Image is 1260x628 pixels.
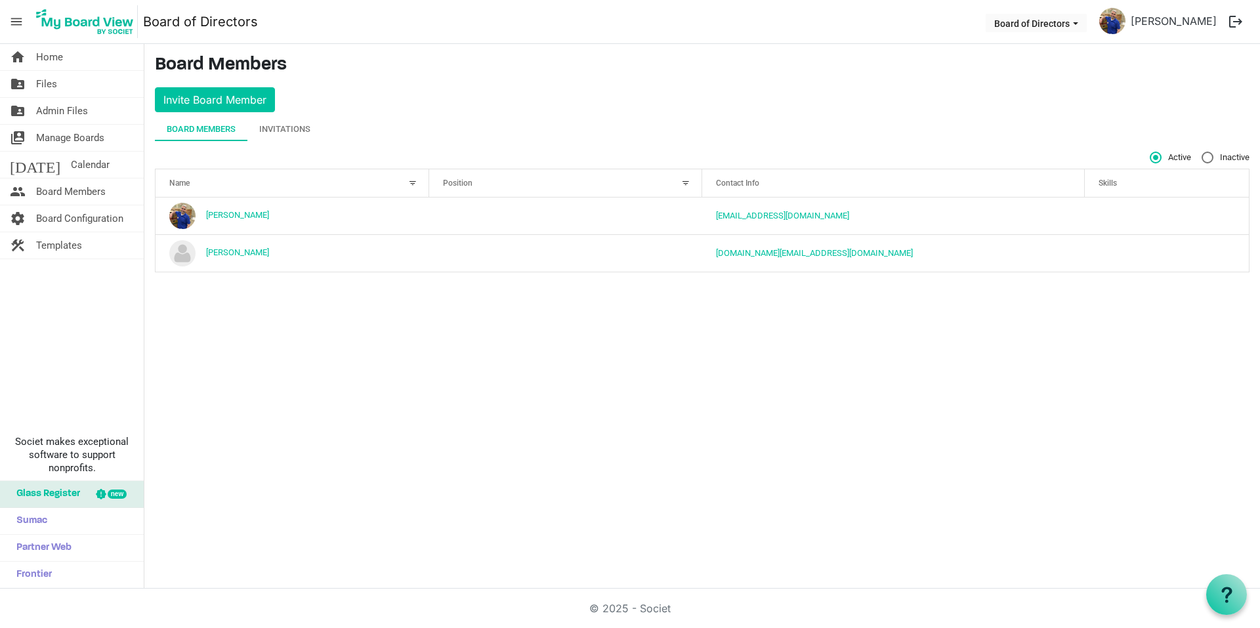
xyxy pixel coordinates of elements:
[10,481,80,507] span: Glass Register
[169,203,196,229] img: RCMYfa6WYF_SWPGpWuFwaEN0HoQ3wreZDXB3ydiAXvhpPXUPRTI6iq4pjJJ5NTxRwomFgUcrmQ3VQM3weXg-QQ_thumb.png
[702,198,1085,234] td: jdonovant@smlgivesinc.org is template cell column header Contact Info
[1099,8,1125,34] img: RCMYfa6WYF_SWPGpWuFwaEN0HoQ3wreZDXB3ydiAXvhpPXUPRTI6iq4pjJJ5NTxRwomFgUcrmQ3VQM3weXg-QQ_thumb.png
[36,98,88,124] span: Admin Files
[167,123,236,136] div: Board Members
[155,87,275,112] button: Invite Board Member
[156,198,429,234] td: Joseph Donovant is template cell column header Name
[10,71,26,97] span: folder_shared
[10,44,26,70] span: home
[6,435,138,474] span: Societ makes exceptional software to support nonprofits.
[36,44,63,70] span: Home
[10,98,26,124] span: folder_shared
[589,602,671,615] a: © 2025 - Societ
[10,152,60,178] span: [DATE]
[156,234,429,272] td: Katrina Maheu is template cell column header Name
[429,198,703,234] td: column header Position
[1085,234,1249,272] td: is template cell column header Skills
[71,152,110,178] span: Calendar
[10,535,72,561] span: Partner Web
[716,248,913,258] a: [DOMAIN_NAME][EMAIL_ADDRESS][DOMAIN_NAME]
[108,490,127,499] div: new
[429,234,703,272] td: column header Position
[1099,178,1117,188] span: Skills
[32,5,143,38] a: My Board View Logo
[36,178,106,205] span: Board Members
[1150,152,1191,163] span: Active
[36,125,104,151] span: Manage Boards
[32,5,138,38] img: My Board View Logo
[143,9,258,35] a: Board of Directors
[702,234,1085,272] td: katmartin.KM@gmail.com is template cell column header Contact Info
[259,123,310,136] div: Invitations
[10,178,26,205] span: people
[206,210,269,220] a: [PERSON_NAME]
[1222,8,1249,35] button: logout
[716,178,759,188] span: Contact Info
[10,205,26,232] span: settings
[1125,8,1222,34] a: [PERSON_NAME]
[443,178,472,188] span: Position
[10,508,47,534] span: Sumac
[10,125,26,151] span: switch_account
[36,232,82,259] span: Templates
[169,240,196,266] img: no-profile-picture.svg
[36,71,57,97] span: Files
[1085,198,1249,234] td: is template cell column header Skills
[155,117,1249,141] div: tab-header
[36,205,123,232] span: Board Configuration
[986,14,1087,32] button: Board of Directors dropdownbutton
[4,9,29,34] span: menu
[1202,152,1249,163] span: Inactive
[10,562,52,588] span: Frontier
[206,247,269,257] a: [PERSON_NAME]
[169,178,190,188] span: Name
[10,232,26,259] span: construction
[155,54,1249,77] h3: Board Members
[716,211,849,220] a: [EMAIL_ADDRESS][DOMAIN_NAME]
